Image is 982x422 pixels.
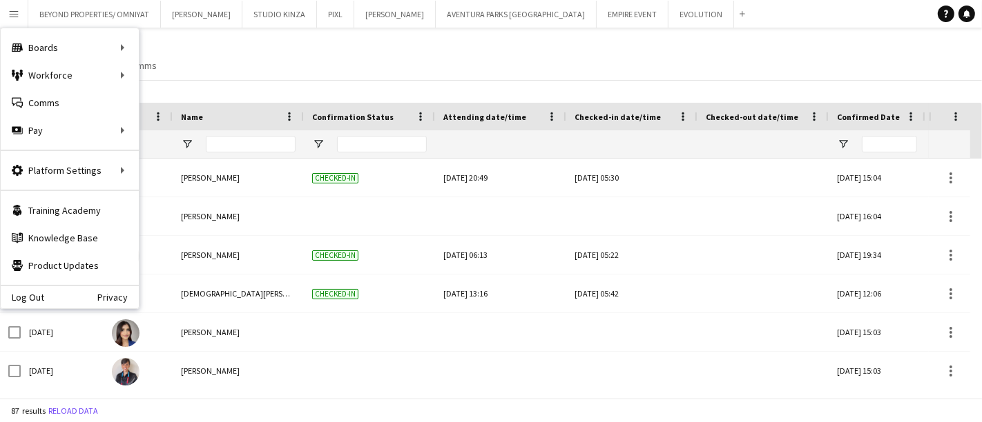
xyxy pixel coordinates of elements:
[181,112,203,122] span: Name
[337,136,427,152] input: Confirmation Status Filter Input
[120,57,162,74] a: Comms
[829,236,925,274] div: [DATE] 19:34
[829,313,925,351] div: [DATE] 15:03
[575,274,689,312] div: [DATE] 05:42
[312,138,325,150] button: Open Filter Menu
[829,159,925,197] div: [DATE] 15:04
[436,1,597,28] button: AVENTURA PARKS [GEOGRAPHIC_DATA]
[829,197,925,235] div: [DATE] 16:04
[443,112,526,122] span: Attending date/time
[575,159,689,197] div: [DATE] 05:30
[1,224,139,252] a: Knowledge Base
[443,236,558,274] div: [DATE] 06:13
[21,352,104,390] div: [DATE]
[181,172,240,183] span: [PERSON_NAME]
[1,117,139,144] div: Pay
[1,197,139,224] a: Training Academy
[312,289,358,299] span: Checked-in
[1,61,139,89] div: Workforce
[46,403,101,419] button: Reload data
[443,274,558,312] div: [DATE] 13:16
[317,1,354,28] button: PIXL
[837,138,849,150] button: Open Filter Menu
[1,252,139,279] a: Product Updates
[354,1,436,28] button: [PERSON_NAME]
[21,313,104,351] div: [DATE]
[312,112,394,122] span: Confirmation Status
[112,319,139,347] img: Tashya Fernando
[1,89,139,117] a: Comms
[575,112,661,122] span: Checked-in date/time
[1,157,139,184] div: Platform Settings
[242,1,317,28] button: STUDIO KINZA
[312,173,358,183] span: Checked-in
[97,292,139,303] a: Privacy
[181,211,240,221] span: [PERSON_NAME]
[597,1,668,28] button: EMPIRE EVENT
[126,59,157,72] span: Comms
[28,1,161,28] button: BEYOND PROPERTIES/ OMNIYAT
[206,136,296,152] input: Name Filter Input
[181,138,193,150] button: Open Filter Menu
[181,288,322,299] span: [DEMOGRAPHIC_DATA][PERSON_NAME]
[112,358,139,385] img: Sarah Briber
[161,1,242,28] button: [PERSON_NAME]
[1,34,139,61] div: Boards
[829,274,925,312] div: [DATE] 12:06
[829,352,925,390] div: [DATE] 15:03
[181,327,240,337] span: [PERSON_NAME]
[668,1,734,28] button: EVOLUTION
[575,236,689,274] div: [DATE] 05:22
[1,292,44,303] a: Log Out
[862,136,917,152] input: Confirmed Date Filter Input
[181,365,240,376] span: [PERSON_NAME]
[706,112,798,122] span: Checked-out date/time
[181,250,240,260] span: [PERSON_NAME]
[837,112,900,122] span: Confirmed Date
[312,250,358,261] span: Checked-in
[443,159,558,197] div: [DATE] 20:49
